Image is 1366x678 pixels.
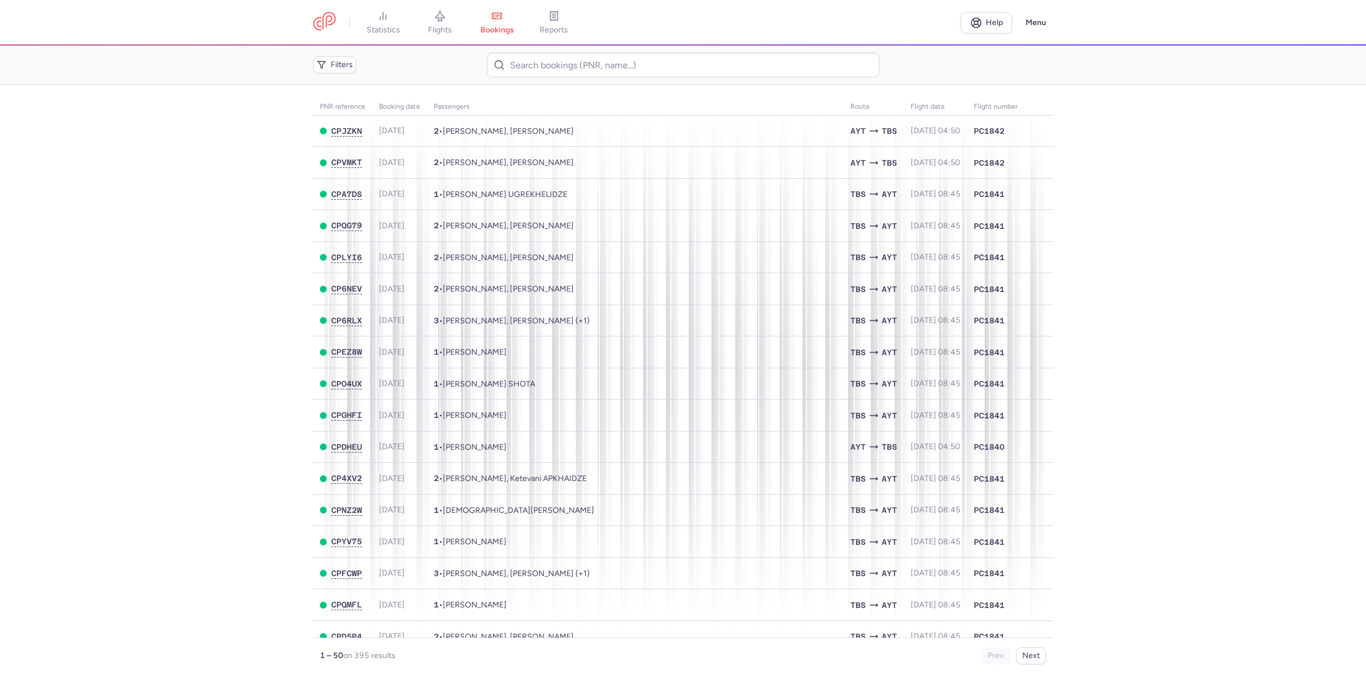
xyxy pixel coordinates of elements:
[850,377,866,390] span: TBS
[331,126,362,136] button: CPJZKN
[850,251,866,264] span: TBS
[434,474,587,483] span: •
[355,10,412,35] a: statistics
[434,537,439,546] span: 1
[331,506,362,515] button: CPNZ2W
[331,474,362,483] button: CP4XV2
[434,158,574,167] span: •
[882,536,897,548] span: AYT
[434,600,439,609] span: 1
[974,220,1005,232] span: PC1841
[379,221,405,231] span: [DATE]
[379,126,405,135] span: [DATE]
[331,347,362,356] span: CPEZ8W
[974,410,1005,421] span: PC1841
[434,221,439,230] span: 2
[434,284,439,293] span: 2
[911,410,960,420] span: [DATE] 08:45
[974,283,1005,295] span: PC1841
[434,347,507,357] span: •
[379,284,405,294] span: [DATE]
[331,221,362,230] span: CPQG79
[487,52,879,77] input: Search bookings (PNR, name...)
[986,18,1003,27] span: Help
[468,10,525,35] a: bookings
[331,126,362,135] span: CPJZKN
[313,56,356,73] button: Filters
[379,158,405,167] span: [DATE]
[443,442,507,452] span: Mohammad YASIN
[331,537,362,546] button: CPYV75
[443,632,574,642] span: Archil BEDUKADZE, Mariam GIGAURI
[974,378,1005,389] span: PC1841
[882,251,897,264] span: AYT
[882,188,897,200] span: AYT
[443,506,594,515] span: Tornike BIBILASHVILI
[331,221,362,231] button: CPQG79
[882,567,897,580] span: AYT
[443,126,574,136] span: Ilia POLUKHINSKIKH, Daniil MAKAROV
[331,284,362,293] span: CP6NEV
[911,537,960,546] span: [DATE] 08:45
[974,315,1005,326] span: PC1841
[974,157,1005,169] span: PC1842
[882,125,897,137] span: TBS
[882,377,897,390] span: AYT
[434,347,439,356] span: 1
[331,600,362,609] span: CPQMFL
[331,190,362,199] button: CPA7DS
[434,506,594,515] span: •
[1019,12,1053,34] button: Menu
[379,189,405,199] span: [DATE]
[1016,647,1046,664] button: Next
[443,537,507,546] span: Giorgi SHAKARASHVILI
[331,253,362,262] button: CPLYI6
[434,569,439,578] span: 3
[434,190,439,199] span: 1
[974,631,1005,642] span: PC1841
[379,379,405,388] span: [DATE]
[911,442,960,451] span: [DATE] 04:50
[911,631,960,641] span: [DATE] 08:45
[331,600,362,610] button: CPQMFL
[850,536,866,548] span: TBS
[882,409,897,422] span: AYT
[882,157,897,169] span: TBS
[911,347,960,357] span: [DATE] 08:45
[443,379,535,389] span: Asakashvili SHOTA
[961,12,1012,34] a: Help
[434,316,439,325] span: 3
[974,188,1005,200] span: PC1841
[540,25,568,35] span: reports
[428,25,452,35] span: flights
[911,221,960,231] span: [DATE] 08:45
[882,283,897,295] span: AYT
[882,220,897,232] span: AYT
[379,631,405,641] span: [DATE]
[882,599,897,611] span: AYT
[443,600,507,610] span: Olga SHVARTSMAN
[850,125,866,137] span: AYT
[850,630,866,643] span: TBS
[379,442,405,451] span: [DATE]
[850,314,866,327] span: TBS
[882,630,897,643] span: AYT
[850,157,866,169] span: AYT
[882,346,897,359] span: AYT
[443,221,574,231] span: Inna IVANOVA, Aleksandr GOLUBEV
[331,347,362,357] button: CPEZ8W
[974,473,1005,484] span: PC1841
[434,537,507,546] span: •
[379,410,405,420] span: [DATE]
[320,651,343,660] strong: 1 – 50
[443,347,507,357] span: Iuliia CHINNOVA
[974,504,1005,516] span: PC1841
[850,599,866,611] span: TBS
[911,379,960,388] span: [DATE] 08:45
[434,316,590,326] span: •
[974,568,1005,579] span: PC1841
[974,441,1005,453] span: PC1840
[850,346,866,359] span: TBS
[434,410,439,420] span: 1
